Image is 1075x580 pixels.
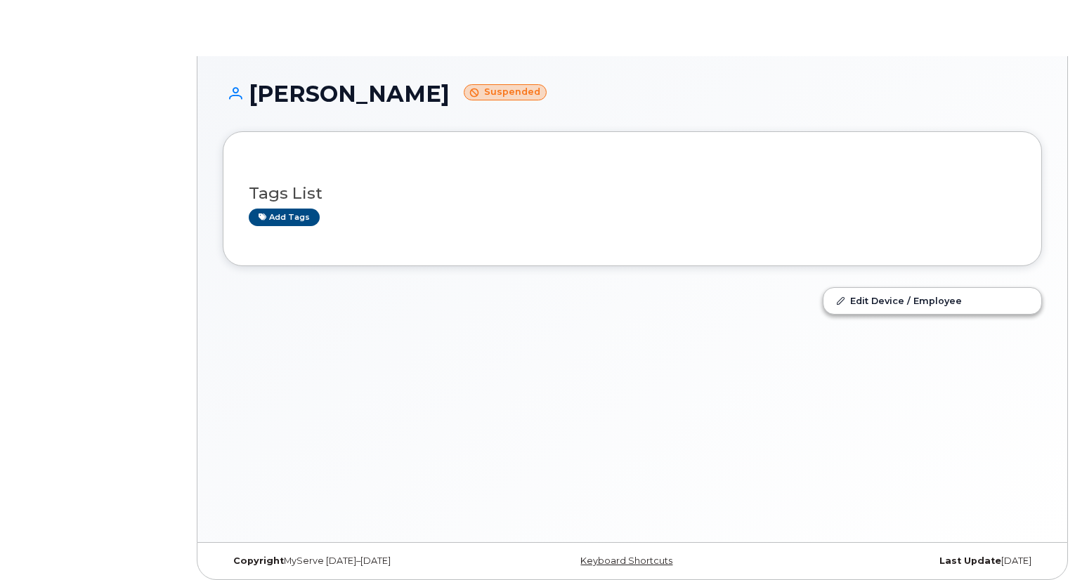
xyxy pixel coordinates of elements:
[580,555,672,566] a: Keyboard Shortcuts
[464,84,547,100] small: Suspended
[223,81,1042,106] h1: [PERSON_NAME]
[823,288,1041,313] a: Edit Device / Employee
[249,185,1016,202] h3: Tags List
[769,555,1042,567] div: [DATE]
[233,555,284,566] strong: Copyright
[223,555,496,567] div: MyServe [DATE]–[DATE]
[249,209,320,226] a: Add tags
[939,555,1001,566] strong: Last Update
